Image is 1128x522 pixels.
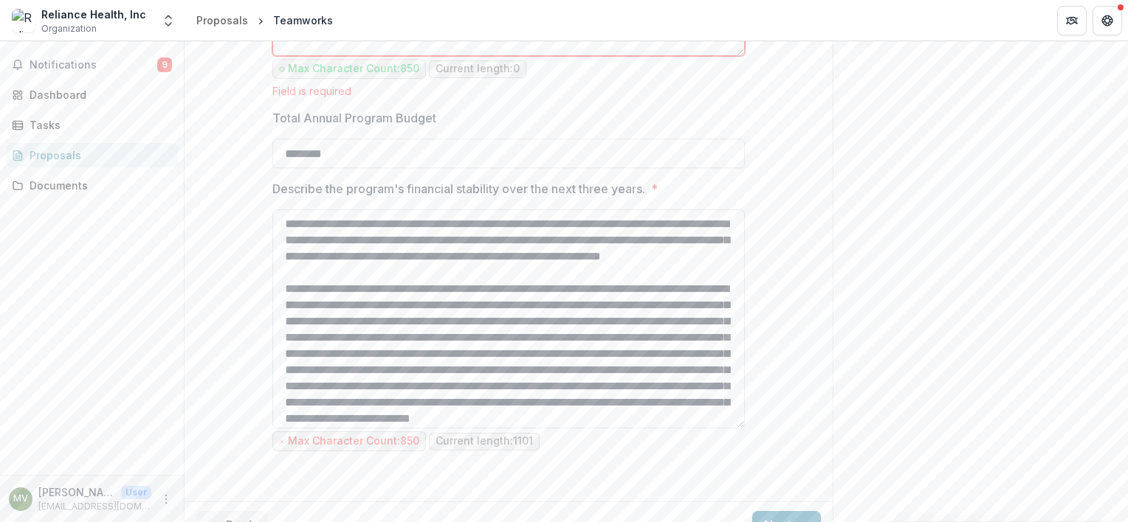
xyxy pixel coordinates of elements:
button: Get Help [1093,6,1122,35]
div: Field is required [272,85,745,97]
a: Documents [6,173,178,198]
p: User [121,486,151,499]
div: Tasks [30,117,166,133]
a: Tasks [6,113,178,137]
div: Reliance Health, Inc [41,7,146,22]
p: Total Annual Program Budget [272,109,436,127]
a: Proposals [6,143,178,167]
a: Proposals [190,10,254,31]
span: Notifications [30,59,157,72]
div: Documents [30,178,166,193]
button: Open entity switcher [158,6,179,35]
span: 9 [157,58,172,72]
p: [PERSON_NAME] [38,484,115,500]
button: Notifications9 [6,53,178,77]
div: Proposals [196,13,248,28]
p: Max Character Count: 850 [288,63,419,75]
div: Dashboard [30,87,166,102]
button: Partners [1057,6,1087,35]
span: Organization [41,22,97,35]
button: More [157,490,175,508]
div: Mike Van Vlaenderen [13,494,28,504]
p: [EMAIL_ADDRESS][DOMAIN_NAME] [38,500,151,513]
p: Current length: 1101 [436,435,533,448]
div: Proposals [30,147,166,163]
p: Max Character Count: 850 [288,435,419,448]
p: Describe the program's financial stability over the next three years. [272,180,645,198]
nav: breadcrumb [190,10,339,31]
p: Current length: 0 [436,63,520,75]
div: Teamworks [273,13,333,28]
a: Dashboard [6,83,178,107]
img: Reliance Health, Inc [12,9,35,32]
